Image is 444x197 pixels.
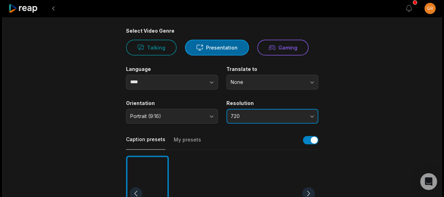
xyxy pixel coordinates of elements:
[257,40,309,55] button: Gaming
[226,100,318,106] label: Resolution
[231,113,304,119] span: 720
[126,40,177,55] button: Talking
[226,109,318,124] button: 720
[185,40,249,55] button: Presentation
[174,136,201,150] button: My presets
[126,28,318,34] div: Select Video Genre
[126,100,218,106] label: Orientation
[420,173,437,190] div: Open Intercom Messenger
[226,75,318,90] button: None
[126,66,218,72] label: Language
[231,79,304,85] span: None
[126,109,218,124] button: Portrait (9:16)
[226,66,318,72] label: Translate to
[130,113,204,119] span: Portrait (9:16)
[126,136,165,150] button: Caption presets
